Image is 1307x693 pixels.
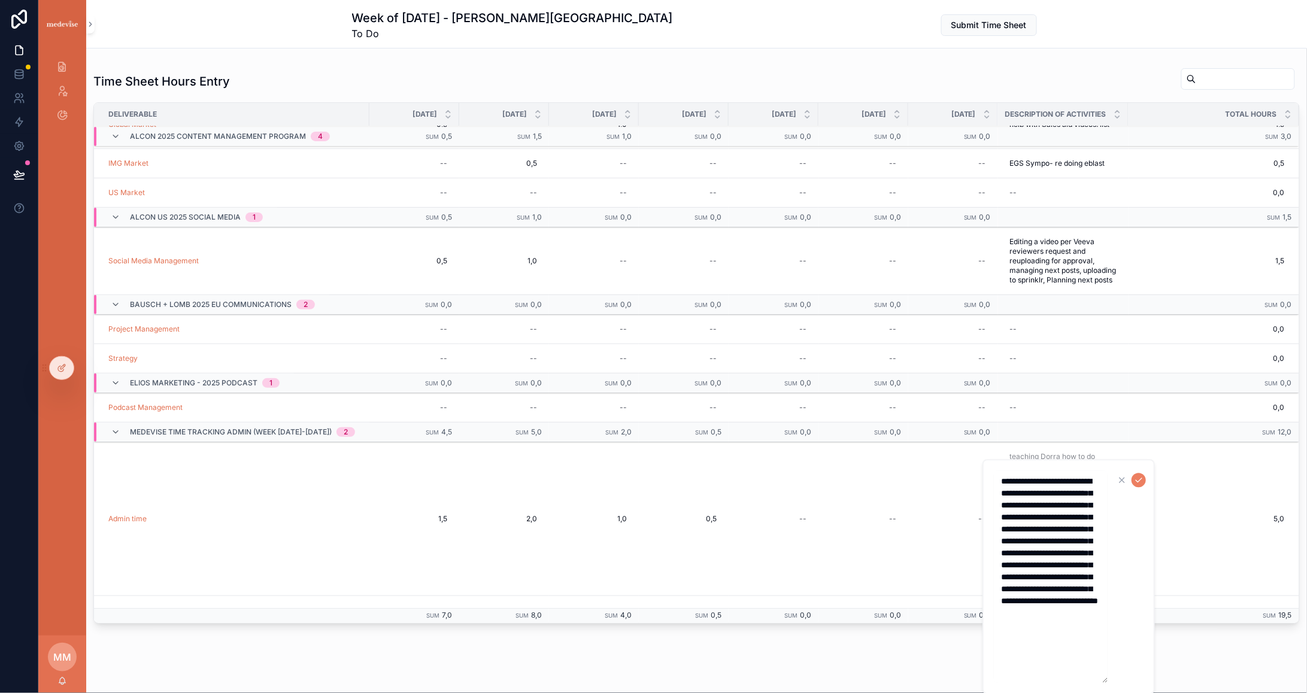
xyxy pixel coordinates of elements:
small: Sum [695,380,708,387]
span: 0,0 [530,378,542,387]
small: Sum [695,214,708,221]
div: -- [620,354,627,363]
div: 2 [344,427,348,437]
small: Sum [426,429,439,436]
div: -- [620,159,627,168]
div: -- [979,403,986,412]
span: 3,0 [1281,132,1292,141]
span: [DATE] [862,110,886,119]
span: 0,0 [710,300,721,309]
div: -- [709,256,717,266]
div: -- [799,256,806,266]
small: Sum [695,302,708,308]
span: [DATE] [772,110,796,119]
span: 0,5 [471,159,537,168]
div: -- [440,403,447,412]
span: 1,5 [381,514,447,524]
span: Strategy [108,354,138,363]
div: -- [530,354,537,363]
span: 0,0 [710,378,721,387]
span: teaching Dorra how to do something on PPT. Emails, meeting invites, weekly calendar, etc., comput... [1010,452,1117,586]
span: 0,0 [441,300,452,309]
small: Sum [605,214,618,221]
span: 0,0 [1281,300,1292,309]
div: -- [799,403,806,412]
span: 0,0 [530,300,542,309]
small: Sum [964,612,977,619]
small: Sum [605,380,618,387]
div: -- [799,324,806,334]
div: -- [709,403,717,412]
div: -- [530,188,537,197]
a: IMG Market [108,159,148,168]
a: Podcast Management [108,403,183,412]
span: 0,0 [890,610,901,619]
small: Sum [784,429,797,436]
span: 0,5 [441,132,452,141]
span: 2,0 [621,427,632,436]
span: 0,0 [800,378,811,387]
div: 1 [269,378,272,388]
small: Sum [874,612,887,619]
span: 1,5 [533,132,542,141]
span: [DATE] [682,110,706,119]
span: 0,0 [800,300,811,309]
div: -- [889,159,896,168]
span: 0,0 [980,378,991,387]
small: Sum [964,134,977,141]
small: Sum [515,429,529,436]
small: Sum [784,134,797,141]
div: -- [440,159,447,168]
span: 0,0 [800,212,811,221]
div: -- [1010,188,1017,197]
span: Medevise Time Tracking ADMIN (week [DATE]-[DATE]) [130,427,332,437]
small: Sum [605,429,618,436]
small: Sum [515,380,528,387]
small: Sum [874,429,887,436]
small: Sum [607,134,620,141]
small: Sum [874,380,887,387]
small: Sum [517,214,530,221]
small: Sum [1265,380,1278,387]
span: Admin time [108,514,147,524]
div: -- [440,324,447,334]
span: 2,0 [471,514,537,524]
span: EGS Sympo- re doing eblast [1010,159,1105,168]
small: Sum [874,134,887,141]
div: -- [620,324,627,334]
span: MM [53,650,71,664]
div: -- [979,256,986,266]
span: 0,5 [711,427,721,436]
small: Sum [784,302,797,308]
span: 12,0 [1278,427,1292,436]
a: Project Management [108,324,180,334]
div: -- [530,324,537,334]
small: Sum [605,302,618,308]
div: scrollable content [38,48,86,141]
small: Sum [964,302,977,308]
small: Sum [1267,214,1281,221]
div: -- [979,159,986,168]
div: -- [889,403,896,412]
a: Social Media Management [108,256,199,266]
span: 0,0 [980,610,991,619]
div: 2 [304,300,308,309]
span: 0,5 [441,212,452,221]
span: Alcon 2025 Content Management Program [130,132,306,142]
span: Editing a video per Veeva reviewers request and reuploading for approval, managing next posts, up... [1010,237,1117,285]
div: -- [979,354,986,363]
span: 1,0 [532,212,542,221]
div: -- [709,159,717,168]
small: Sum [695,134,708,141]
div: -- [440,188,447,197]
small: Sum [426,134,439,141]
small: Sum [784,612,797,619]
div: -- [1010,354,1017,363]
span: [DATE] [951,110,976,119]
div: -- [709,188,717,197]
div: -- [620,188,627,197]
span: 1,0 [561,514,627,524]
span: 0,5 [381,256,447,266]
